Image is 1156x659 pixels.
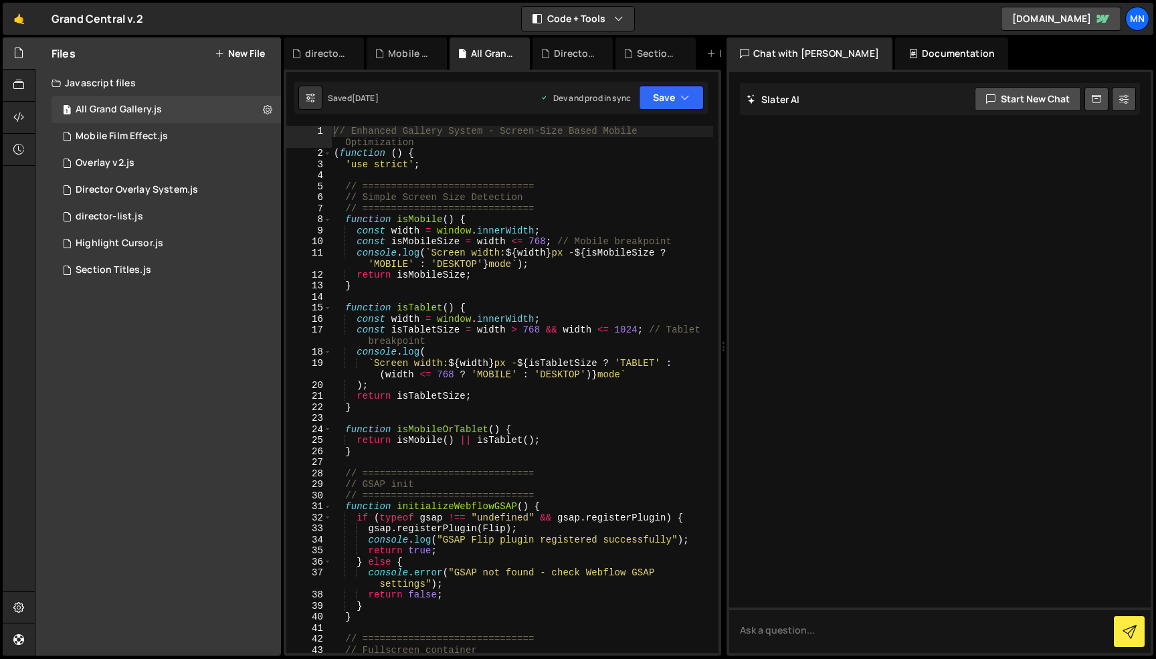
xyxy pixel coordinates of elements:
div: 15298/47702.js [52,123,281,150]
div: 40 [286,611,332,623]
div: Saved [328,92,379,104]
h2: Slater AI [747,93,800,106]
div: 10 [286,236,332,248]
div: New File [706,47,763,60]
div: 15 [286,302,332,314]
div: director-list.js [76,211,143,223]
div: 35 [286,545,332,557]
div: Chat with [PERSON_NAME] [727,37,892,70]
div: 15298/40223.js [52,257,281,284]
a: [DOMAIN_NAME] [1001,7,1121,31]
div: Director Overlay System.js [554,47,597,60]
div: 24 [286,424,332,436]
div: 18 [286,347,332,358]
div: 16 [286,314,332,325]
button: Start new chat [975,87,1081,111]
div: 17 [286,324,332,347]
div: 8 [286,214,332,225]
div: 6 [286,192,332,203]
span: 1 [63,106,71,116]
div: 42 [286,634,332,645]
div: 15298/40379.js [52,203,281,230]
div: 5 [286,181,332,193]
div: 12 [286,270,332,281]
div: 20 [286,380,332,391]
div: 2 [286,148,332,159]
div: Javascript files [35,70,281,96]
h2: Files [52,46,76,61]
div: 19 [286,358,332,380]
div: 3 [286,159,332,171]
div: 31 [286,501,332,512]
div: 21 [286,391,332,402]
div: Highlight Cursor.js [76,238,163,250]
div: Documentation [895,37,1008,70]
div: 34 [286,535,332,546]
div: 15298/43117.js [52,230,281,257]
div: 13 [286,280,332,292]
div: 14 [286,292,332,303]
div: Section Titles.js [76,264,151,276]
div: All Grand Gallery.js [471,47,514,60]
div: 27 [286,457,332,468]
div: 39 [286,601,332,612]
button: Code + Tools [522,7,634,31]
div: 15298/43578.js [52,96,281,123]
div: 41 [286,623,332,634]
div: 29 [286,479,332,490]
div: Director Overlay System.js [76,184,198,196]
div: 28 [286,468,332,480]
div: Overlay v2.js [76,157,134,169]
div: 7 [286,203,332,215]
div: Dev and prod in sync [540,92,631,104]
div: Section Titles.js [637,47,680,60]
div: 26 [286,446,332,458]
div: 38 [286,589,332,601]
div: Mobile Film Effect.js [76,130,168,143]
div: Mobile Film Effect.js [388,47,431,60]
div: 15298/45944.js [52,150,281,177]
div: 37 [286,567,332,589]
div: 22 [286,402,332,413]
div: Grand Central v.2 [52,11,143,27]
div: 33 [286,523,332,535]
div: 25 [286,435,332,446]
div: 11 [286,248,332,270]
button: New File [215,48,265,59]
a: MN [1125,7,1149,31]
div: [DATE] [352,92,379,104]
div: 1 [286,126,332,148]
div: 36 [286,557,332,568]
button: Save [639,86,704,110]
div: 9 [286,225,332,237]
div: 4 [286,170,332,181]
div: 15298/42891.js [52,177,281,203]
div: director-list.js [305,47,348,60]
div: 43 [286,645,332,656]
a: 🤙 [3,3,35,35]
div: 30 [286,490,332,502]
div: 32 [286,512,332,524]
div: All Grand Gallery.js [76,104,162,116]
div: 23 [286,413,332,424]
